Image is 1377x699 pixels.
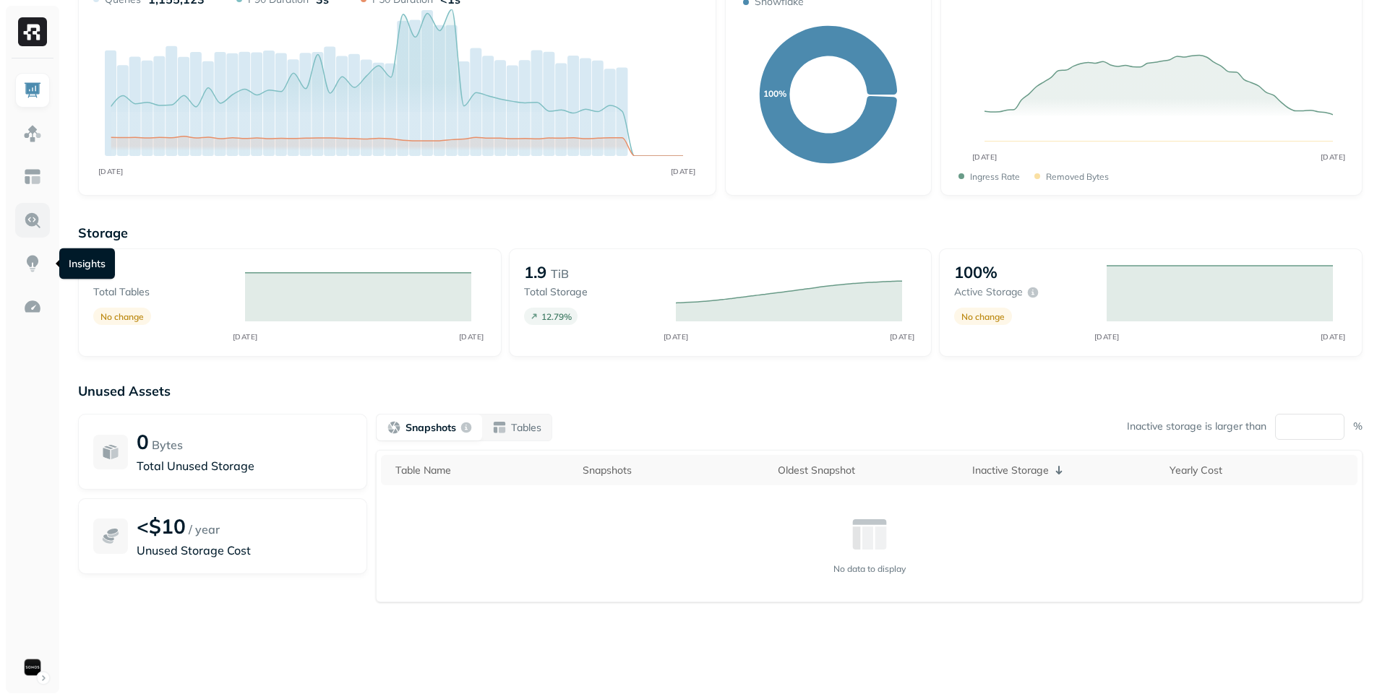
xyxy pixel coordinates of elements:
p: Unused Assets [78,383,1363,399]
img: Insights [23,254,42,273]
p: Snapshots [406,421,456,435]
div: Insights [59,248,115,279]
tspan: [DATE] [971,152,997,162]
tspan: [DATE] [1320,152,1345,162]
tspan: [DATE] [459,332,484,342]
p: Bytes [152,436,183,453]
p: Active storage [954,285,1023,299]
p: 0 [137,429,149,454]
p: % [1353,420,1363,433]
p: Total storage [524,285,661,299]
text: 100% [763,88,786,99]
p: Total Unused Storage [137,457,352,474]
div: Snapshots [583,464,763,477]
div: Yearly Cost [1170,464,1350,477]
img: Asset Explorer [23,168,42,186]
img: Optimization [23,298,42,316]
p: 1.9 [524,262,546,282]
img: Assets [23,124,42,143]
img: Query Explorer [23,211,42,230]
p: <$10 [137,513,186,539]
tspan: [DATE] [1094,332,1119,342]
div: Table Name [395,464,568,477]
p: Removed bytes [1046,171,1109,182]
p: Tables [511,421,541,435]
p: TiB [551,265,569,282]
div: Oldest Snapshot [778,464,958,477]
p: No change [100,311,144,322]
p: Ingress Rate [970,171,1020,182]
tspan: [DATE] [1320,332,1345,342]
p: Inactive storage is larger than [1127,420,1266,433]
tspan: [DATE] [889,332,914,342]
p: 100% [954,262,998,282]
p: Inactive Storage [972,464,1049,477]
p: 12.79 % [541,311,572,322]
img: Sonos [22,657,43,677]
p: No change [961,311,1005,322]
tspan: [DATE] [233,332,258,342]
tspan: [DATE] [98,167,124,175]
p: Storage [78,225,1363,241]
tspan: [DATE] [663,332,688,342]
p: Unused Storage Cost [137,542,352,559]
p: / year [189,521,220,538]
tspan: [DATE] [671,167,696,175]
img: Dashboard [23,81,42,100]
img: Ryft [18,17,47,46]
p: Total tables [93,285,231,299]
p: No data to display [833,563,906,574]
